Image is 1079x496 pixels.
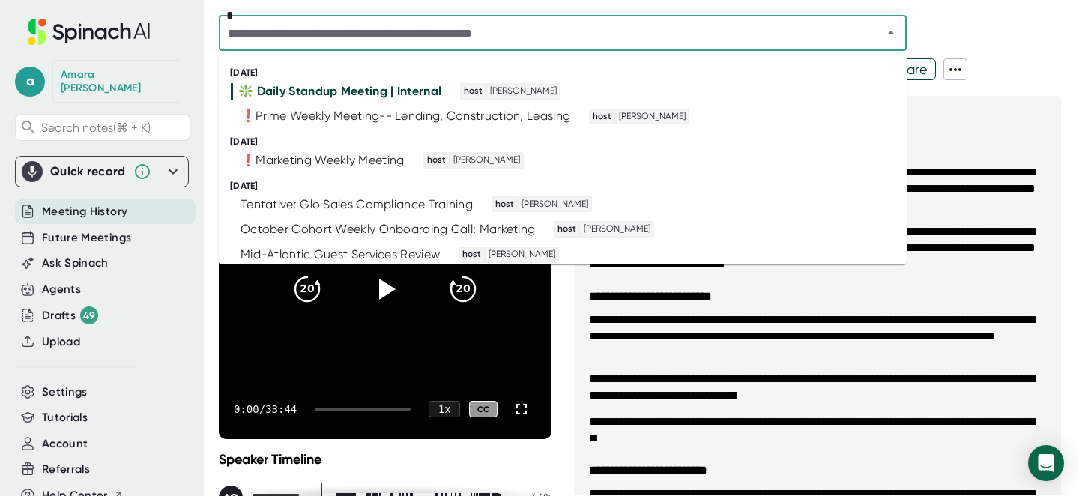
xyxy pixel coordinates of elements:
[42,281,81,298] button: Agents
[241,222,535,237] div: October Cohort Weekly Onboarding Call: Marketing
[219,451,551,468] div: Speaker Timeline
[486,248,557,261] span: [PERSON_NAME]
[50,164,126,179] div: Quick record
[42,255,109,272] button: Ask Spinach
[234,403,297,415] div: 0:00 / 33:44
[80,306,98,324] div: 49
[42,435,88,453] button: Account
[617,110,688,124] span: [PERSON_NAME]
[590,110,614,124] span: host
[238,84,441,99] div: ❇️ Daily Standup Meeting | Internal
[42,306,98,324] div: Drafts
[241,197,473,212] div: Tentative: Glo Sales Compliance Training
[42,384,88,401] button: Settings
[241,109,570,124] div: ❗Prime Weekly Meeting-- Lending, Construction, Leasing
[41,121,151,135] span: Search notes (⌘ + K)
[429,401,460,417] div: 1 x
[241,247,440,262] div: Mid-Atlantic Guest Services Review
[469,401,498,418] div: CC
[42,461,90,478] button: Referrals
[230,181,907,192] div: [DATE]
[488,85,559,98] span: [PERSON_NAME]
[42,333,80,351] button: Upload
[22,157,182,187] div: Quick record
[883,58,936,80] button: Share
[462,85,485,98] span: host
[15,67,45,97] span: a
[581,223,653,236] span: [PERSON_NAME]
[42,409,88,426] button: Tutorials
[42,203,127,220] button: Meeting History
[42,229,131,247] button: Future Meetings
[241,153,405,168] div: ❗Marketing Weekly Meeting
[451,154,522,167] span: [PERSON_NAME]
[460,248,483,261] span: host
[42,306,98,324] button: Drafts 49
[555,223,578,236] span: host
[425,154,448,167] span: host
[493,198,516,211] span: host
[883,56,935,82] span: Share
[230,67,907,79] div: [DATE]
[230,136,907,148] div: [DATE]
[61,68,173,94] div: Amara Omoregie
[880,22,901,43] button: Close
[1028,445,1064,481] div: Open Intercom Messenger
[519,198,590,211] span: [PERSON_NAME]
